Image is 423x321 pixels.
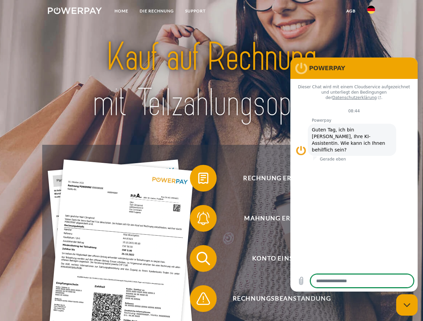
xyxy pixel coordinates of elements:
a: DIE RECHNUNG [134,5,180,17]
a: Home [109,5,134,17]
span: Rechnung erhalten? [200,165,364,192]
img: qb_bell.svg [195,210,212,227]
img: logo-powerpay-white.svg [48,7,102,14]
img: title-powerpay_de.svg [64,32,359,128]
img: qb_warning.svg [195,290,212,307]
a: agb [341,5,361,17]
a: SUPPORT [180,5,211,17]
span: Mahnung erhalten? [200,205,364,232]
img: qb_bill.svg [195,170,212,187]
span: Konto einsehen [200,245,364,272]
img: qb_search.svg [195,250,212,267]
iframe: Schaltfläche zum Öffnen des Messaging-Fensters; Konversation läuft [396,294,418,316]
img: de [367,6,375,14]
button: Konto einsehen [190,245,364,272]
span: Rechnungsbeanstandung [200,285,364,312]
button: Mahnung erhalten? [190,205,364,232]
button: Rechnung erhalten? [190,165,364,192]
button: Rechnungsbeanstandung [190,285,364,312]
iframe: Messaging-Fenster [290,58,418,292]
